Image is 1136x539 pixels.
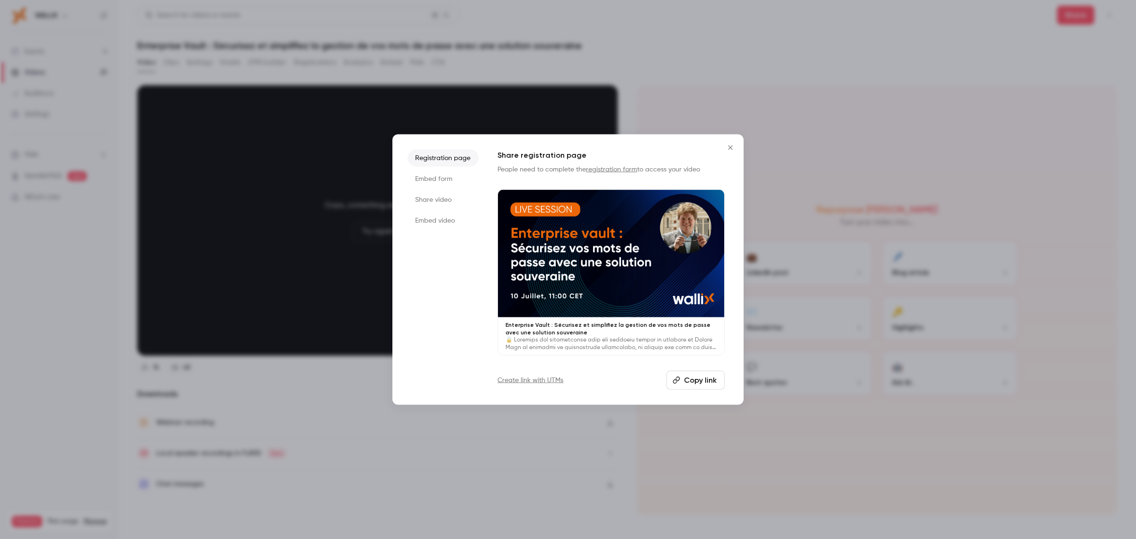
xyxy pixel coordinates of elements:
button: Copy link [666,370,725,389]
p: 🔒 Loremips dol sitametconse adip eli seddoeiu tempor in utlabore et Dolore Magn al enimadmi ve qu... [506,336,717,351]
p: People need to complete the to access your video [497,165,725,174]
p: Enterprise Vault : Sécurisez et simplifiez la gestion de vos mots de passe avec une solution souv... [506,321,717,336]
h1: Share registration page [497,150,725,161]
a: registration form [586,166,637,173]
li: Registration page [408,150,479,167]
a: Enterprise Vault : Sécurisez et simplifiez la gestion de vos mots de passe avec une solution souv... [497,189,725,356]
li: Embed video [408,212,479,229]
button: Close [721,138,740,157]
a: Create link with UTMs [497,375,563,385]
li: Share video [408,191,479,208]
li: Embed form [408,171,479,188]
